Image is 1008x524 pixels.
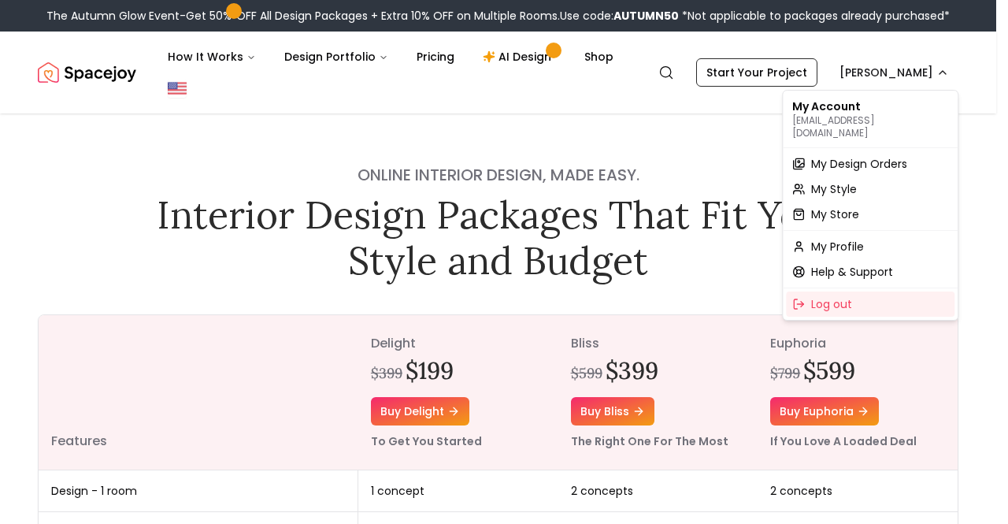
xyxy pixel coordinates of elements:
a: My Design Orders [786,151,954,177]
div: My Account [786,94,954,144]
span: Help & Support [811,264,893,280]
span: My Design Orders [811,156,907,172]
span: My Profile [811,239,864,255]
a: My Profile [786,234,954,259]
div: [PERSON_NAME] [782,90,958,321]
a: My Store [786,202,954,227]
a: Help & Support [786,259,954,284]
span: My Style [811,181,857,197]
span: My Store [811,206,859,222]
span: Log out [811,296,852,312]
p: [EMAIL_ADDRESS][DOMAIN_NAME] [792,114,948,139]
a: My Style [786,177,954,202]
